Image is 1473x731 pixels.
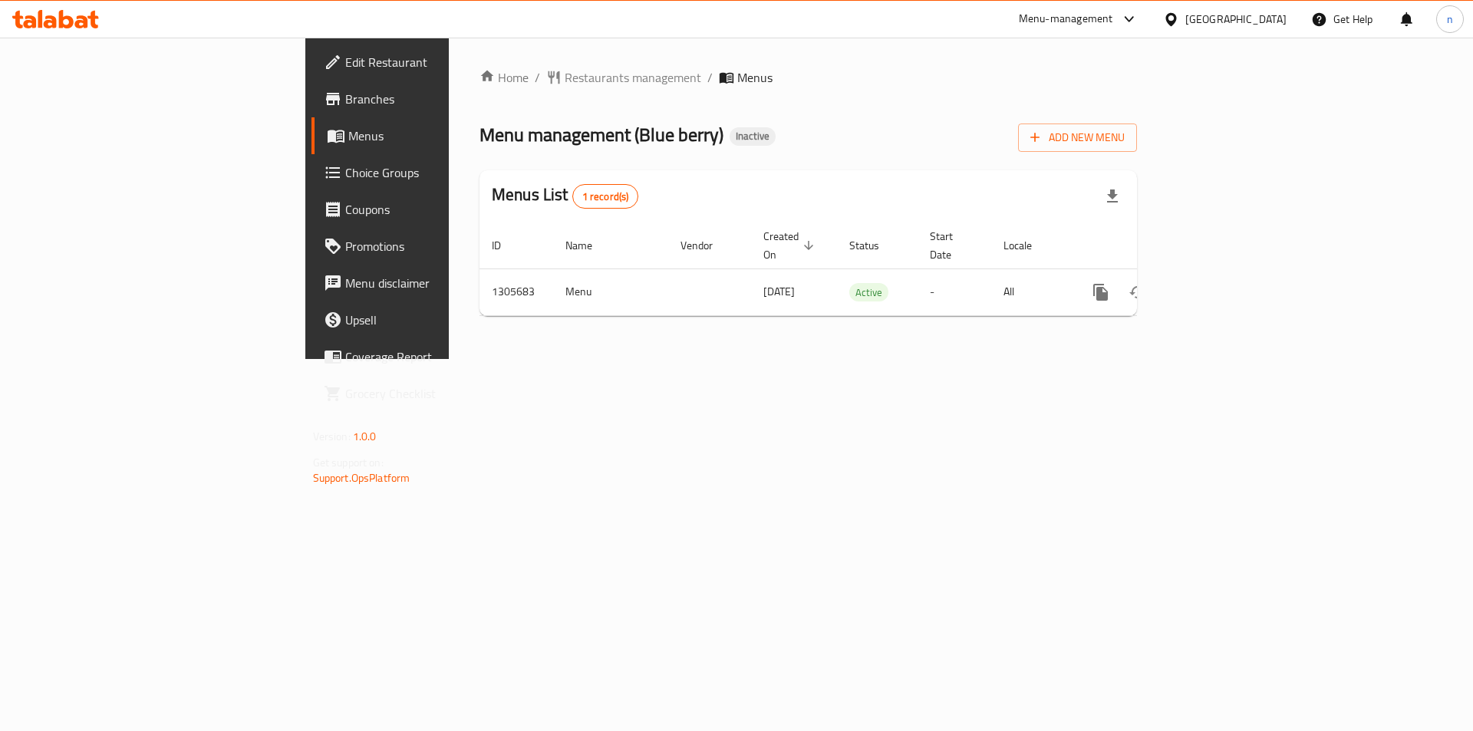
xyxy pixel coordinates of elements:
[313,453,384,473] span: Get support on:
[311,191,552,228] a: Coupons
[345,384,539,403] span: Grocery Checklist
[479,117,723,152] span: Menu management ( Blue berry )
[1447,11,1453,28] span: n
[492,236,521,255] span: ID
[353,426,377,446] span: 1.0.0
[572,184,639,209] div: Total records count
[345,163,539,182] span: Choice Groups
[345,311,539,329] span: Upsell
[311,154,552,191] a: Choice Groups
[311,338,552,375] a: Coverage Report
[1094,178,1131,215] div: Export file
[345,237,539,255] span: Promotions
[1185,11,1287,28] div: [GEOGRAPHIC_DATA]
[345,53,539,71] span: Edit Restaurant
[737,68,773,87] span: Menus
[1030,128,1125,147] span: Add New Menu
[345,347,539,366] span: Coverage Report
[479,222,1242,316] table: enhanced table
[345,274,539,292] span: Menu disclaimer
[565,68,701,87] span: Restaurants management
[849,236,899,255] span: Status
[311,81,552,117] a: Branches
[553,268,668,315] td: Menu
[1083,274,1119,311] button: more
[1003,236,1052,255] span: Locale
[763,282,795,301] span: [DATE]
[730,127,776,146] div: Inactive
[345,200,539,219] span: Coupons
[918,268,991,315] td: -
[849,283,888,301] div: Active
[348,127,539,145] span: Menus
[565,236,612,255] span: Name
[311,375,552,412] a: Grocery Checklist
[313,426,351,446] span: Version:
[763,227,819,264] span: Created On
[991,268,1070,315] td: All
[345,90,539,108] span: Branches
[680,236,733,255] span: Vendor
[546,68,701,87] a: Restaurants management
[1119,274,1156,311] button: Change Status
[573,189,638,204] span: 1 record(s)
[492,183,638,209] h2: Menus List
[311,228,552,265] a: Promotions
[1018,123,1137,152] button: Add New Menu
[311,301,552,338] a: Upsell
[849,284,888,301] span: Active
[707,68,713,87] li: /
[311,117,552,154] a: Menus
[479,68,1137,87] nav: breadcrumb
[311,44,552,81] a: Edit Restaurant
[1019,10,1113,28] div: Menu-management
[1070,222,1242,269] th: Actions
[313,468,410,488] a: Support.OpsPlatform
[730,130,776,143] span: Inactive
[930,227,973,264] span: Start Date
[311,265,552,301] a: Menu disclaimer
